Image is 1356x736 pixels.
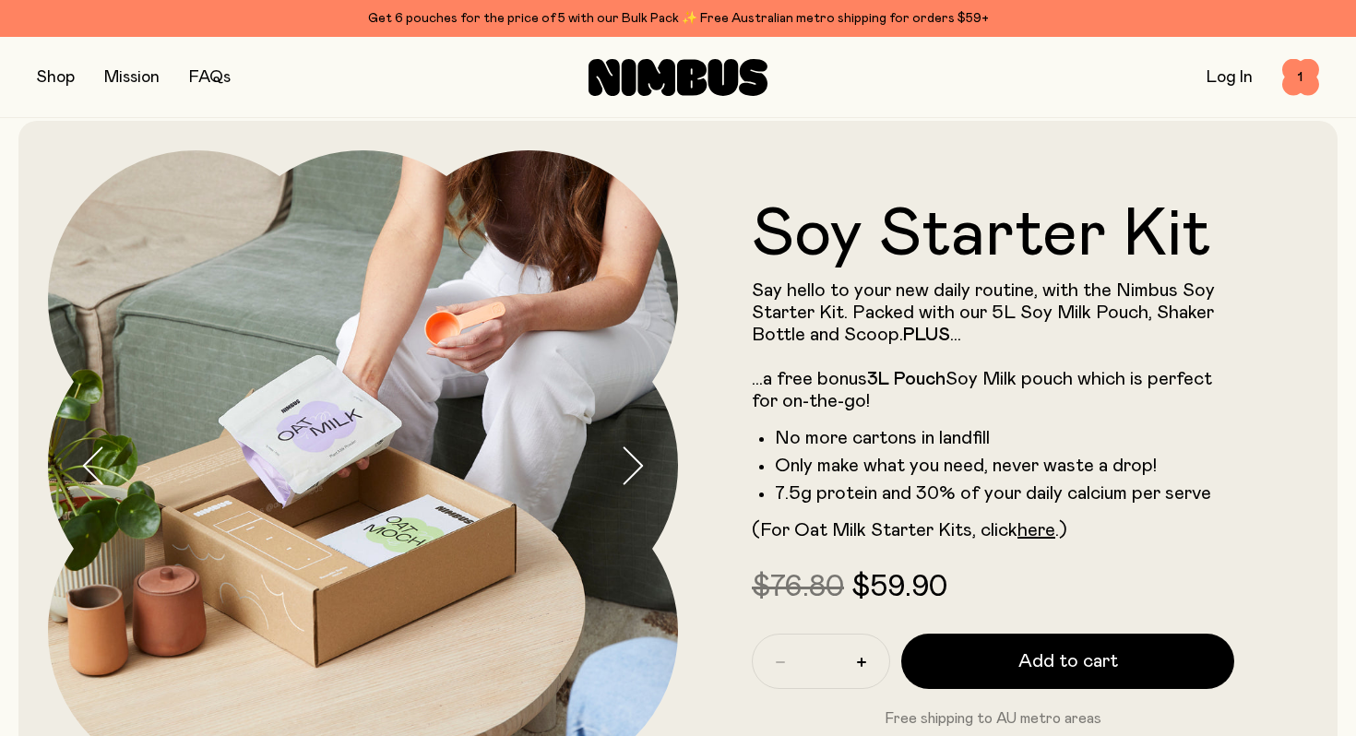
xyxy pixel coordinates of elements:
strong: PLUS [903,326,950,344]
p: Say hello to your new daily routine, with the Nimbus Soy Starter Kit. Packed with our 5L Soy Milk... [752,279,1234,412]
li: 7.5g protein and 30% of your daily calcium per serve [775,482,1234,505]
span: .) [1055,521,1067,540]
strong: Pouch [894,370,946,388]
span: (For Oat Milk Starter Kits, click [752,521,1017,540]
button: Add to cart [901,634,1234,689]
li: Only make what you need, never waste a drop! [775,455,1234,477]
strong: 3L [867,370,889,388]
button: 1 [1282,59,1319,96]
span: $76.80 [752,573,844,602]
span: $59.90 [851,573,947,602]
a: Log In [1207,69,1253,86]
span: Add to cart [1018,648,1118,674]
h1: Soy Starter Kit [752,202,1234,268]
div: Get 6 pouches for the price of 5 with our Bulk Pack ✨ Free Australian metro shipping for orders $59+ [37,7,1319,30]
li: No more cartons in landfill [775,427,1234,449]
a: Mission [104,69,160,86]
a: here [1017,521,1055,540]
a: FAQs [189,69,231,86]
p: Free shipping to AU metro areas [752,707,1234,730]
